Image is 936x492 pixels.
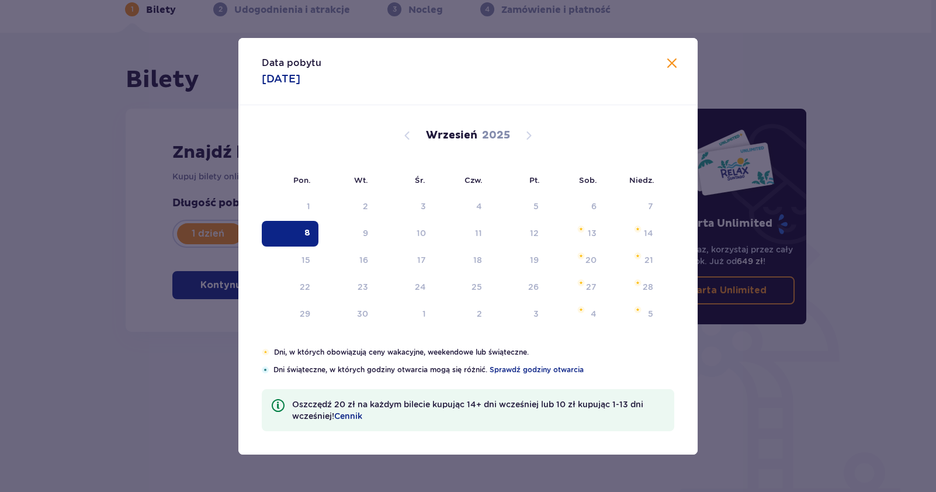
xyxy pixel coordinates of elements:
[363,227,368,239] div: 9
[475,227,482,239] div: 11
[490,194,547,220] td: Not available. piątek, 5 września 2025
[547,302,605,327] td: sobota, 4 października 2025
[262,275,318,300] td: poniedziałek, 22 września 2025
[529,175,540,185] small: Pt.
[434,248,491,273] td: czwartek, 18 września 2025
[482,129,510,143] p: 2025
[585,254,597,266] div: 20
[415,175,425,185] small: Śr.
[605,275,661,300] td: niedziela, 28 września 2025
[547,275,605,300] td: sobota, 27 września 2025
[426,129,477,143] p: Wrzesień
[262,221,318,247] td: Selected. poniedziałek, 8 września 2025
[376,194,434,220] td: Not available. środa, 3 września 2025
[357,308,368,320] div: 30
[579,175,597,185] small: Sob.
[417,227,426,239] div: 10
[318,302,376,327] td: wtorek, 30 września 2025
[530,227,539,239] div: 12
[376,275,434,300] td: środa, 24 września 2025
[307,200,310,212] div: 1
[262,302,318,327] td: poniedziałek, 29 września 2025
[530,254,539,266] div: 19
[605,248,661,273] td: niedziela, 21 września 2025
[262,248,318,273] td: poniedziałek, 15 września 2025
[293,175,311,185] small: Pon.
[629,175,654,185] small: Niedz.
[300,281,310,293] div: 22
[472,281,482,293] div: 25
[490,302,547,327] td: piątek, 3 października 2025
[376,302,434,327] td: środa, 1 października 2025
[301,254,310,266] div: 15
[359,254,368,266] div: 16
[318,248,376,273] td: wtorek, 16 września 2025
[547,221,605,247] td: sobota, 13 września 2025
[605,302,661,327] td: niedziela, 5 października 2025
[605,194,661,220] td: Not available. niedziela, 7 września 2025
[434,275,491,300] td: czwartek, 25 września 2025
[547,194,605,220] td: Not available. sobota, 6 września 2025
[376,221,434,247] td: środa, 10 września 2025
[588,227,597,239] div: 13
[318,275,376,300] td: wtorek, 23 września 2025
[415,281,426,293] div: 24
[434,302,491,327] td: czwartek, 2 października 2025
[318,221,376,247] td: wtorek, 9 września 2025
[490,248,547,273] td: piątek, 19 września 2025
[605,221,661,247] td: niedziela, 14 września 2025
[434,221,491,247] td: czwartek, 11 września 2025
[591,200,597,212] div: 6
[421,200,426,212] div: 3
[490,275,547,300] td: piątek, 26 września 2025
[528,281,539,293] div: 26
[586,281,597,293] div: 27
[434,194,491,220] td: Not available. czwartek, 4 września 2025
[304,227,310,239] div: 8
[358,281,368,293] div: 23
[547,248,605,273] td: sobota, 20 września 2025
[238,105,698,347] div: Calendar
[476,200,482,212] div: 4
[490,221,547,247] td: piątek, 12 września 2025
[262,194,318,220] td: Not available. poniedziałek, 1 września 2025
[422,308,426,320] div: 1
[464,175,483,185] small: Czw.
[363,200,368,212] div: 2
[533,308,539,320] div: 3
[591,308,597,320] div: 4
[300,308,310,320] div: 29
[376,248,434,273] td: środa, 17 września 2025
[473,254,482,266] div: 18
[354,175,368,185] small: Wt.
[477,308,482,320] div: 2
[318,194,376,220] td: Not available. wtorek, 2 września 2025
[533,200,539,212] div: 5
[417,254,426,266] div: 17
